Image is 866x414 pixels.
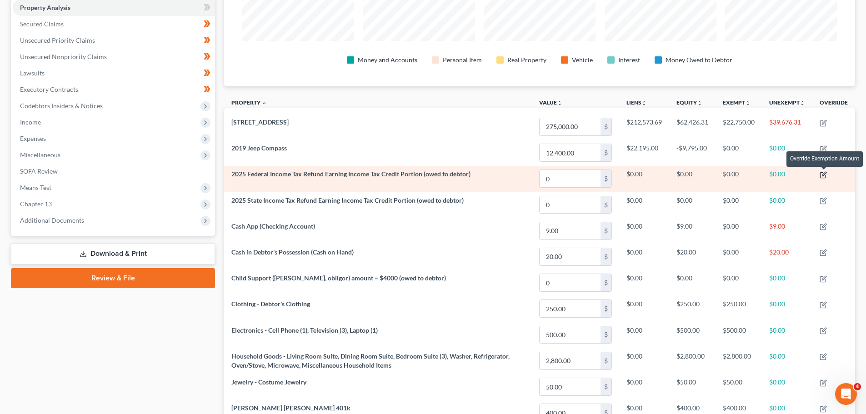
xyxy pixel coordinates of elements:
[20,151,60,159] span: Miscellaneous
[261,100,267,106] i: expand_less
[669,296,716,322] td: $250.00
[745,100,751,106] i: unfold_more
[13,65,215,81] a: Lawsuits
[20,135,46,142] span: Expenses
[557,100,562,106] i: unfold_more
[716,114,762,140] td: $22,750.00
[601,326,611,344] div: $
[540,118,601,135] input: 0.00
[231,170,471,178] span: 2025 Federal Income Tax Refund Earning Income Tax Credit Portion (owed to debtor)
[618,55,640,65] div: Interest
[231,378,306,386] span: Jewelry - Costume Jewelry
[641,100,647,106] i: unfold_more
[358,55,417,65] div: Money and Accounts
[762,244,812,269] td: $20.00
[13,49,215,65] a: Unsecured Nonpriority Claims
[540,274,601,291] input: 0.00
[231,144,287,152] span: 2019 Jeep Compass
[540,300,601,317] input: 0.00
[669,140,716,166] td: -$9,795.00
[20,167,58,175] span: SOFA Review
[669,218,716,244] td: $9.00
[669,322,716,348] td: $500.00
[231,118,289,126] span: [STREET_ADDRESS]
[762,114,812,140] td: $39,676.31
[619,166,669,192] td: $0.00
[669,269,716,295] td: $0.00
[443,55,482,65] div: Personal Item
[762,192,812,218] td: $0.00
[507,55,546,65] div: Real Property
[762,322,812,348] td: $0.00
[762,374,812,399] td: $0.00
[231,326,378,334] span: Electronics - Cell Phone (1), Television (3), Laptop (1)
[601,352,611,369] div: $
[601,222,611,239] div: $
[540,352,601,369] input: 0.00
[11,268,215,288] a: Review & File
[20,102,103,110] span: Codebtors Insiders & Notices
[20,184,51,191] span: Means Test
[231,352,510,369] span: Household Goods - Living Room Suite, Dining Room Suite, Bedroom Suite (3), Washer, Refrigerator, ...
[601,300,611,317] div: $
[601,248,611,265] div: $
[20,69,45,77] span: Lawsuits
[20,20,64,28] span: Secured Claims
[619,114,669,140] td: $212,573.69
[231,99,267,106] a: Property expand_less
[716,296,762,322] td: $250.00
[716,374,762,399] td: $50.00
[619,374,669,399] td: $0.00
[669,374,716,399] td: $50.00
[716,244,762,269] td: $0.00
[601,118,611,135] div: $
[666,55,732,65] div: Money Owed to Debtor
[540,196,601,214] input: 0.00
[800,100,805,106] i: unfold_more
[619,322,669,348] td: $0.00
[812,94,855,114] th: Override
[20,4,70,11] span: Property Analysis
[669,114,716,140] td: $62,426.31
[619,192,669,218] td: $0.00
[13,16,215,32] a: Secured Claims
[540,170,601,187] input: 0.00
[20,216,84,224] span: Additional Documents
[540,248,601,265] input: 0.00
[619,244,669,269] td: $0.00
[723,99,751,106] a: Exemptunfold_more
[601,170,611,187] div: $
[601,378,611,395] div: $
[697,100,702,106] i: unfold_more
[769,99,805,106] a: Unexemptunfold_more
[13,163,215,180] a: SOFA Review
[601,196,611,214] div: $
[231,300,310,308] span: Clothing - Debtor's Clothing
[619,140,669,166] td: $22,195.00
[716,140,762,166] td: $0.00
[762,348,812,374] td: $0.00
[231,274,446,282] span: Child Support ([PERSON_NAME], obligor) amount = $4000 (owed to debtor)
[13,81,215,98] a: Executory Contracts
[762,218,812,244] td: $9.00
[762,296,812,322] td: $0.00
[619,348,669,374] td: $0.00
[20,36,95,44] span: Unsecured Priority Claims
[716,166,762,192] td: $0.00
[669,166,716,192] td: $0.00
[20,85,78,93] span: Executory Contracts
[540,222,601,239] input: 0.00
[231,222,315,230] span: Cash App (Checking Account)
[669,244,716,269] td: $20.00
[601,144,611,161] div: $
[540,144,601,161] input: 0.00
[626,99,647,106] a: Liensunfold_more
[716,348,762,374] td: $2,800.00
[13,32,215,49] a: Unsecured Priority Claims
[854,383,861,390] span: 4
[669,348,716,374] td: $2,800.00
[601,274,611,291] div: $
[716,192,762,218] td: $0.00
[231,248,354,256] span: Cash in Debtor's Possession (Cash on Hand)
[762,166,812,192] td: $0.00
